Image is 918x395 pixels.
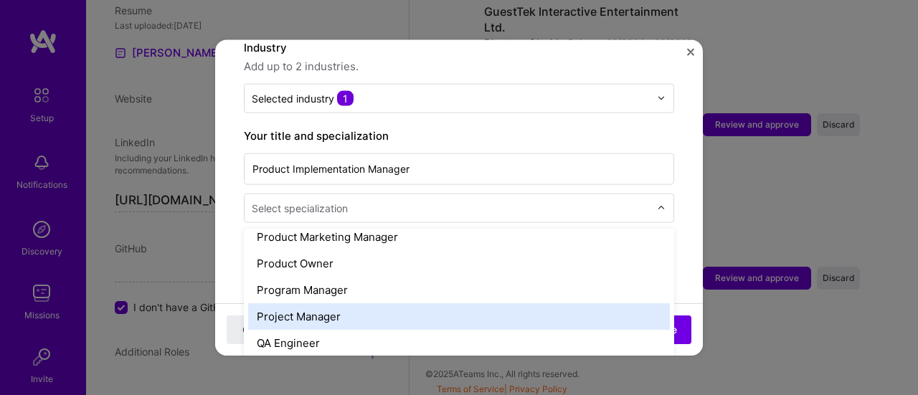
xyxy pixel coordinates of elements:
[248,223,670,249] div: Product Marketing Manager
[248,276,670,303] div: Program Manager
[244,127,674,144] label: Your title and specialization
[227,315,284,344] button: Close
[244,57,674,75] span: Add up to 2 industries.
[248,303,670,329] div: Project Manager
[687,48,694,63] button: Close
[337,90,354,105] span: 1
[657,204,666,212] img: drop icon
[242,323,269,337] span: Close
[248,329,670,356] div: QA Engineer
[252,90,354,105] div: Selected industry
[657,94,666,103] img: drop icon
[252,200,348,215] div: Select specialization
[248,249,670,276] div: Product Owner
[244,153,674,184] input: Role name
[244,39,674,56] label: Industry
